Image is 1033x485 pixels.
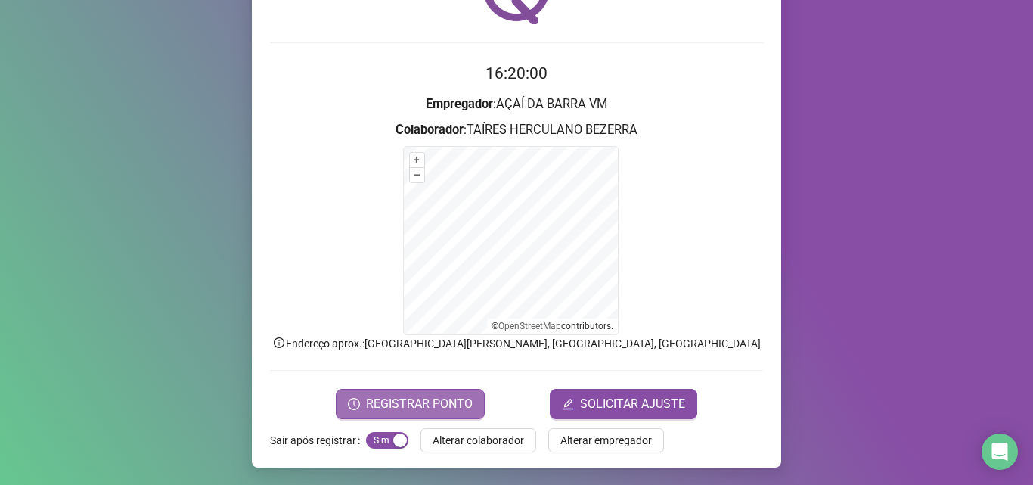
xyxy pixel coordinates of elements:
h3: : TAÍRES HERCULANO BEZERRA [270,120,763,140]
span: Alterar empregador [560,432,652,449]
button: Alterar empregador [548,428,664,452]
button: – [410,168,424,182]
button: + [410,153,424,167]
span: SOLICITAR AJUSTE [580,395,685,413]
p: Endereço aprox. : [GEOGRAPHIC_DATA][PERSON_NAME], [GEOGRAPHIC_DATA], [GEOGRAPHIC_DATA] [270,335,763,352]
span: edit [562,398,574,410]
span: REGISTRAR PONTO [366,395,473,413]
div: Open Intercom Messenger [982,434,1018,470]
button: REGISTRAR PONTO [336,389,485,419]
span: clock-circle [348,398,360,410]
span: Alterar colaborador [433,432,524,449]
a: OpenStreetMap [498,321,561,331]
li: © contributors. [492,321,613,331]
h3: : AÇAÍ DA BARRA VM [270,95,763,114]
button: Alterar colaborador [420,428,536,452]
time: 16:20:00 [485,64,548,82]
button: editSOLICITAR AJUSTE [550,389,697,419]
label: Sair após registrar [270,428,366,452]
strong: Empregador [426,97,493,111]
strong: Colaborador [396,123,464,137]
span: info-circle [272,336,286,350]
